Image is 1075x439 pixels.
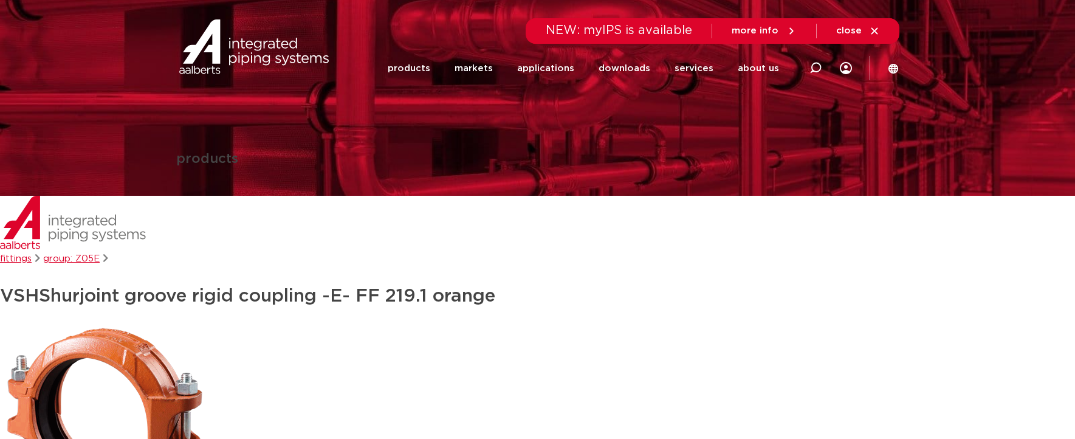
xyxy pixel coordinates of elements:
[546,24,692,36] font: NEW: myIPS is available
[836,26,880,36] a: close
[732,26,778,35] font: more info
[39,287,495,305] font: Shurjoint groove rigid coupling -E- FF 219.1 orange
[455,64,493,73] font: markets
[836,26,862,35] font: close
[738,64,779,73] font: about us
[388,64,430,73] font: products
[455,45,493,92] a: markets
[517,45,574,92] a: applications
[732,26,797,36] a: more info
[388,45,430,92] a: products
[43,254,100,263] a: group: Z05E
[675,64,713,73] font: services
[176,152,238,166] font: products
[517,64,574,73] font: applications
[599,64,650,73] font: downloads
[388,45,779,92] nav: Menu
